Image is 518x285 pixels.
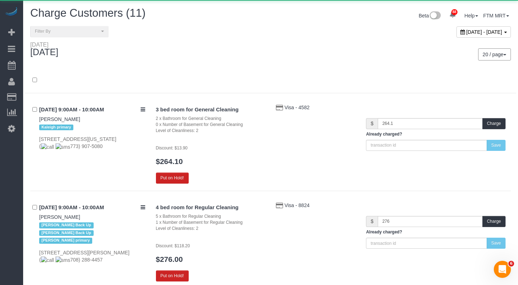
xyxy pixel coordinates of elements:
[39,221,145,245] div: Tags
[156,243,190,248] small: Discount: $118.20
[30,26,109,37] button: Filter By
[478,48,511,60] button: 20 / page
[156,205,266,211] h4: 4 bed room for Regular Cleaning
[366,118,378,129] span: $
[30,42,66,57] div: [DATE]
[156,116,266,122] div: 2 x Bathroom for General Cleaning
[156,122,266,128] div: 0 x Number of Basement for General Cleaning
[156,146,188,151] small: Discount: $13.90
[30,42,58,47] div: [DATE]
[482,216,506,227] button: Charge
[156,226,266,232] div: Level of Cleanliness: 2
[156,157,183,165] a: $264.10
[39,222,94,228] span: [PERSON_NAME] Back Up
[494,261,511,278] iframe: Intercom live chat
[156,270,189,281] button: Put on Hold!
[30,7,146,19] span: Charge Customers (11)
[482,118,506,129] button: Charge
[466,29,502,35] span: [DATE] - [DATE]
[446,7,460,23] a: 88
[478,48,511,60] nav: Pagination navigation
[366,238,487,249] input: transaction id
[41,257,54,264] img: call
[39,136,145,150] div: [STREET_ADDRESS][US_STATE]
[39,116,80,122] a: [PERSON_NAME]
[39,123,145,132] div: Tags
[39,214,80,220] a: [PERSON_NAME]
[156,128,266,134] div: Level of Cleanliness: 2
[39,205,145,211] h4: [DATE] 9:00AM - 10:00AM
[35,28,99,35] span: Filter By
[56,143,70,151] img: sms
[39,107,145,113] h4: [DATE] 9:00AM - 10:00AM
[39,238,92,243] span: [PERSON_NAME] primary
[41,143,54,151] img: call
[366,216,378,227] span: $
[366,140,487,151] input: transaction id
[429,11,441,21] img: New interface
[156,173,189,184] button: Put on Hold!
[39,125,73,130] span: Kaleigh primary
[465,13,478,19] a: Help
[39,143,103,149] span: ( 773) 907-5080
[419,13,441,19] a: Beta
[156,255,183,263] a: $276.00
[366,230,506,234] h5: Already charged?
[39,249,145,264] div: [STREET_ADDRESS][PERSON_NAME]
[39,257,103,263] span: ( 708) 288-4457
[156,107,266,113] h4: 3 bed room for General Cleaning
[451,9,457,15] span: 88
[4,7,19,17] img: Automaid Logo
[39,230,94,236] span: [PERSON_NAME] Back Up
[156,213,266,220] div: 5 x Bathroom for Regular Cleaning
[156,220,266,226] div: 1 x Number of Basement for Regular Cleaning
[483,13,509,19] a: FTM MRT
[284,202,310,208] a: Visa - 8824
[366,132,506,137] h5: Already charged?
[508,261,514,266] span: 6
[56,257,70,264] img: sms
[284,105,310,110] a: Visa - 4582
